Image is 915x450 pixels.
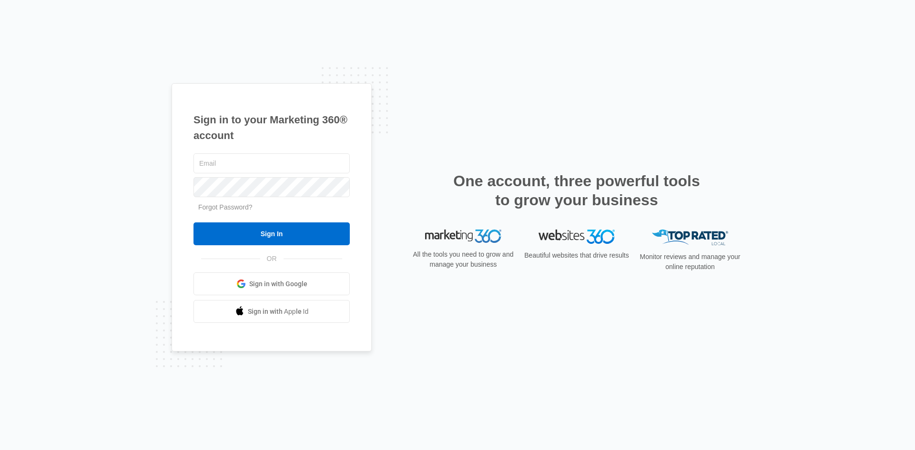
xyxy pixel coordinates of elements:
[193,112,350,143] h1: Sign in to your Marketing 360® account
[450,171,703,210] h2: One account, three powerful tools to grow your business
[523,250,630,260] p: Beautiful websites that drive results
[260,254,284,264] span: OR
[193,222,350,245] input: Sign In
[248,307,309,317] span: Sign in with Apple Id
[410,250,517,270] p: All the tools you need to grow and manage your business
[637,252,743,272] p: Monitor reviews and manage your online reputation
[249,279,307,289] span: Sign in with Google
[198,203,253,211] a: Forgot Password?
[425,230,501,243] img: Marketing 360
[193,272,350,295] a: Sign in with Google
[652,230,728,245] img: Top Rated Local
[193,153,350,173] input: Email
[193,300,350,323] a: Sign in with Apple Id
[539,230,615,243] img: Websites 360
